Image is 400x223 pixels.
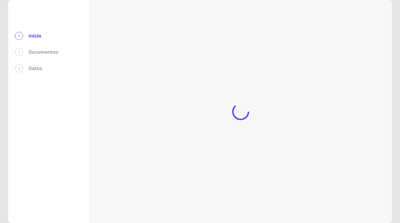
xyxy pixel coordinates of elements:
[28,49,58,55] p: Documentos
[15,32,23,40] div: 1
[15,48,23,56] div: 2
[15,64,23,72] div: 3
[28,65,42,72] p: Datos
[28,32,41,39] p: Inicio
